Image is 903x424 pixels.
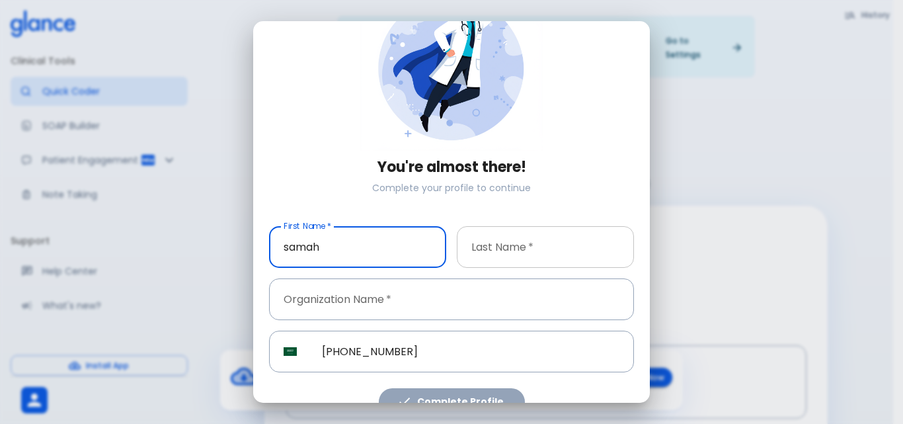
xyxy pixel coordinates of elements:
[269,226,446,268] input: Enter your first name
[307,331,634,372] input: Phone Number
[278,340,302,364] button: Select country
[269,159,634,176] h3: You're almost there!
[457,226,634,268] input: Enter your last name
[284,347,297,357] img: unknown
[269,278,634,320] input: Enter your organization name
[269,181,634,194] p: Complete your profile to continue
